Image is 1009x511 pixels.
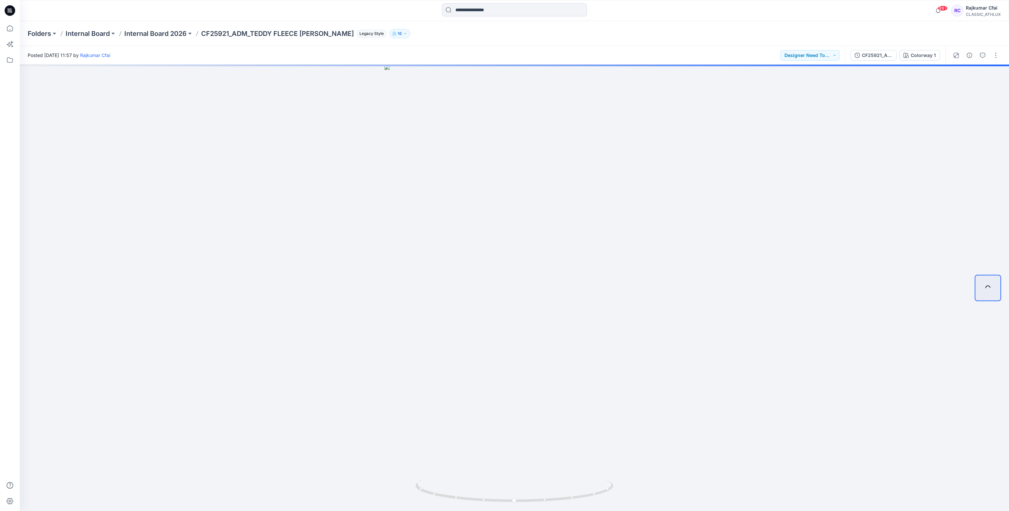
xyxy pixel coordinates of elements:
[850,50,897,61] button: CF25921_ADM_TEDDY FLEECE [PERSON_NAME]
[389,29,410,38] button: 16
[911,52,936,59] div: Colorway 1
[80,52,110,58] a: Rajkumar Cfai
[862,52,892,59] div: CF25921_ADM_TEDDY FLEECE [PERSON_NAME]
[28,52,110,59] span: Posted [DATE] 11:57 by
[66,29,110,38] a: Internal Board
[964,50,975,61] button: Details
[354,29,387,38] button: Legacy Style
[899,50,940,61] button: Colorway 1
[124,29,187,38] a: Internal Board 2026
[356,30,387,38] span: Legacy Style
[966,12,1001,17] div: CLASSIC_ATHLUX
[951,5,963,16] div: RC
[201,29,354,38] p: CF25921_ADM_TEDDY FLEECE [PERSON_NAME]
[28,29,51,38] a: Folders
[966,4,1001,12] div: Rajkumar Cfai
[398,30,402,37] p: 16
[938,6,948,11] span: 99+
